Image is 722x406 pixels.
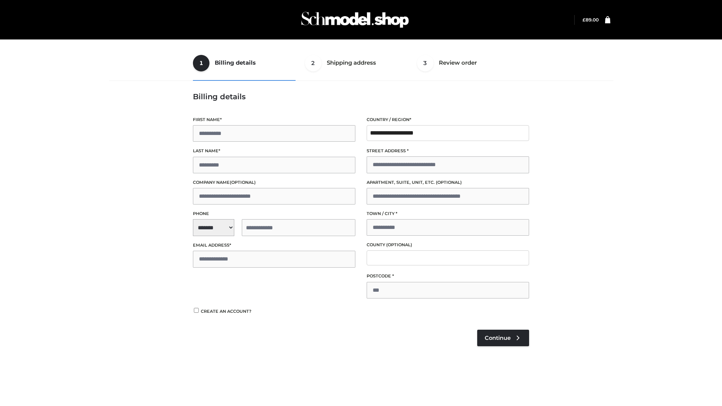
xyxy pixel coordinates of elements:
[582,17,585,23] span: £
[193,116,355,123] label: First name
[477,330,529,346] a: Continue
[193,308,200,313] input: Create an account?
[230,180,256,185] span: (optional)
[367,241,529,248] label: County
[193,210,355,217] label: Phone
[436,180,462,185] span: (optional)
[193,242,355,249] label: Email address
[193,147,355,155] label: Last name
[367,210,529,217] label: Town / City
[367,147,529,155] label: Street address
[193,179,355,186] label: Company name
[367,116,529,123] label: Country / Region
[485,335,511,341] span: Continue
[367,179,529,186] label: Apartment, suite, unit, etc.
[367,273,529,280] label: Postcode
[386,242,412,247] span: (optional)
[582,17,599,23] bdi: 89.00
[193,92,529,101] h3: Billing details
[299,5,411,35] img: Schmodel Admin 964
[582,17,599,23] a: £89.00
[201,309,252,314] span: Create an account?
